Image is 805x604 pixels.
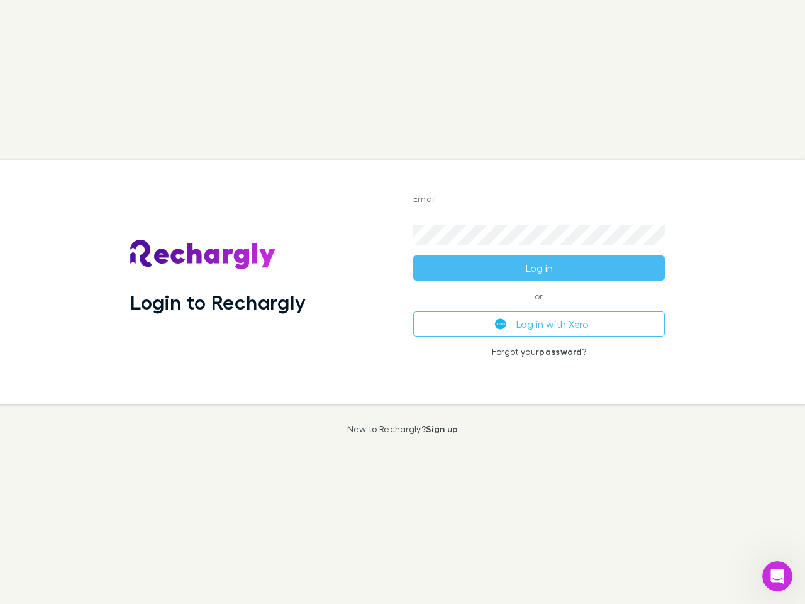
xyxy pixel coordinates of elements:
button: Log in [413,255,665,281]
button: Log in with Xero [413,311,665,337]
iframe: Intercom live chat [762,561,792,591]
img: Xero's logo [495,318,506,330]
a: password [539,346,582,357]
img: Rechargly's Logo [130,240,276,270]
p: Forgot your ? [413,347,665,357]
a: Sign up [426,423,458,434]
p: New to Rechargly? [347,424,458,434]
h1: Login to Rechargly [130,290,306,314]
